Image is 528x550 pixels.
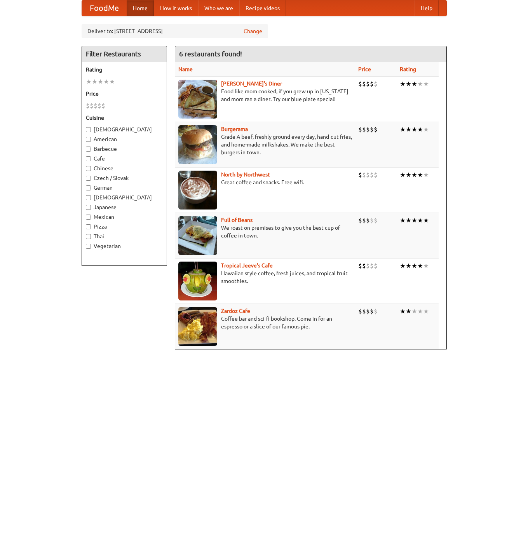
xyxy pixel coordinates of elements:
[406,216,411,225] li: ★
[178,178,352,186] p: Great coffee and snacks. Free wifi.
[178,315,352,330] p: Coffee bar and sci-fi bookshop. Come in for an espresso or a slice of our famous pie.
[178,269,352,285] p: Hawaiian style coffee, fresh juices, and tropical fruit smoothies.
[244,27,262,35] a: Change
[415,0,439,16] a: Help
[358,80,362,88] li: $
[362,262,366,270] li: $
[178,216,217,255] img: beans.jpg
[406,262,411,270] li: ★
[374,262,378,270] li: $
[417,307,423,316] li: ★
[239,0,286,16] a: Recipe videos
[178,80,217,119] img: sallys.jpg
[178,125,217,164] img: burgerama.jpg
[94,101,98,110] li: $
[423,171,429,179] li: ★
[98,101,101,110] li: $
[366,307,370,316] li: $
[417,216,423,225] li: ★
[178,307,217,346] img: zardoz.jpg
[109,77,115,86] li: ★
[417,171,423,179] li: ★
[362,216,366,225] li: $
[86,215,91,220] input: Mexican
[178,87,352,103] p: Food like mom cooked, if you grew up in [US_STATE] and mom ran a diner. Try our blue plate special!
[86,66,163,73] h5: Rating
[374,307,378,316] li: $
[101,101,105,110] li: $
[86,224,91,229] input: Pizza
[423,216,429,225] li: ★
[406,80,411,88] li: ★
[221,171,270,178] a: North by Northwest
[370,80,374,88] li: $
[103,77,109,86] li: ★
[221,80,282,87] a: [PERSON_NAME]'s Diner
[358,216,362,225] li: $
[86,126,163,133] label: [DEMOGRAPHIC_DATA]
[82,24,268,38] div: Deliver to: [STREET_ADDRESS]
[423,125,429,134] li: ★
[411,262,417,270] li: ★
[86,156,91,161] input: Cafe
[358,307,362,316] li: $
[358,262,362,270] li: $
[411,171,417,179] li: ★
[86,234,91,239] input: Thai
[86,114,163,122] h5: Cuisine
[400,171,406,179] li: ★
[179,50,242,58] ng-pluralize: 6 restaurants found!
[362,307,366,316] li: $
[86,176,91,181] input: Czech / Slovak
[178,171,217,210] img: north.jpg
[423,307,429,316] li: ★
[221,308,250,314] a: Zardoz Cafe
[221,262,273,269] a: Tropical Jeeve's Cafe
[82,46,167,62] h4: Filter Restaurants
[366,216,370,225] li: $
[86,147,91,152] input: Barbecue
[370,125,374,134] li: $
[370,216,374,225] li: $
[374,125,378,134] li: $
[370,307,374,316] li: $
[86,101,90,110] li: $
[86,213,163,221] label: Mexican
[370,262,374,270] li: $
[86,174,163,182] label: Czech / Slovak
[221,126,248,132] a: Burgerama
[411,216,417,225] li: ★
[86,244,91,249] input: Vegetarian
[178,224,352,239] p: We roast on premises to give you the best cup of coffee in town.
[82,0,127,16] a: FoodMe
[417,80,423,88] li: ★
[406,307,411,316] li: ★
[86,164,163,172] label: Chinese
[374,216,378,225] li: $
[366,171,370,179] li: $
[406,171,411,179] li: ★
[86,195,91,200] input: [DEMOGRAPHIC_DATA]
[86,77,92,86] li: ★
[86,184,163,192] label: German
[400,216,406,225] li: ★
[178,133,352,156] p: Grade A beef, freshly ground every day, hand-cut fries, and home-made milkshakes. We make the bes...
[86,137,91,142] input: American
[400,66,416,72] a: Rating
[370,171,374,179] li: $
[400,307,406,316] li: ★
[221,217,253,223] b: Full of Beans
[86,203,163,211] label: Japanese
[400,80,406,88] li: ★
[366,262,370,270] li: $
[362,80,366,88] li: $
[411,125,417,134] li: ★
[92,77,98,86] li: ★
[198,0,239,16] a: Who we are
[362,171,366,179] li: $
[374,171,378,179] li: $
